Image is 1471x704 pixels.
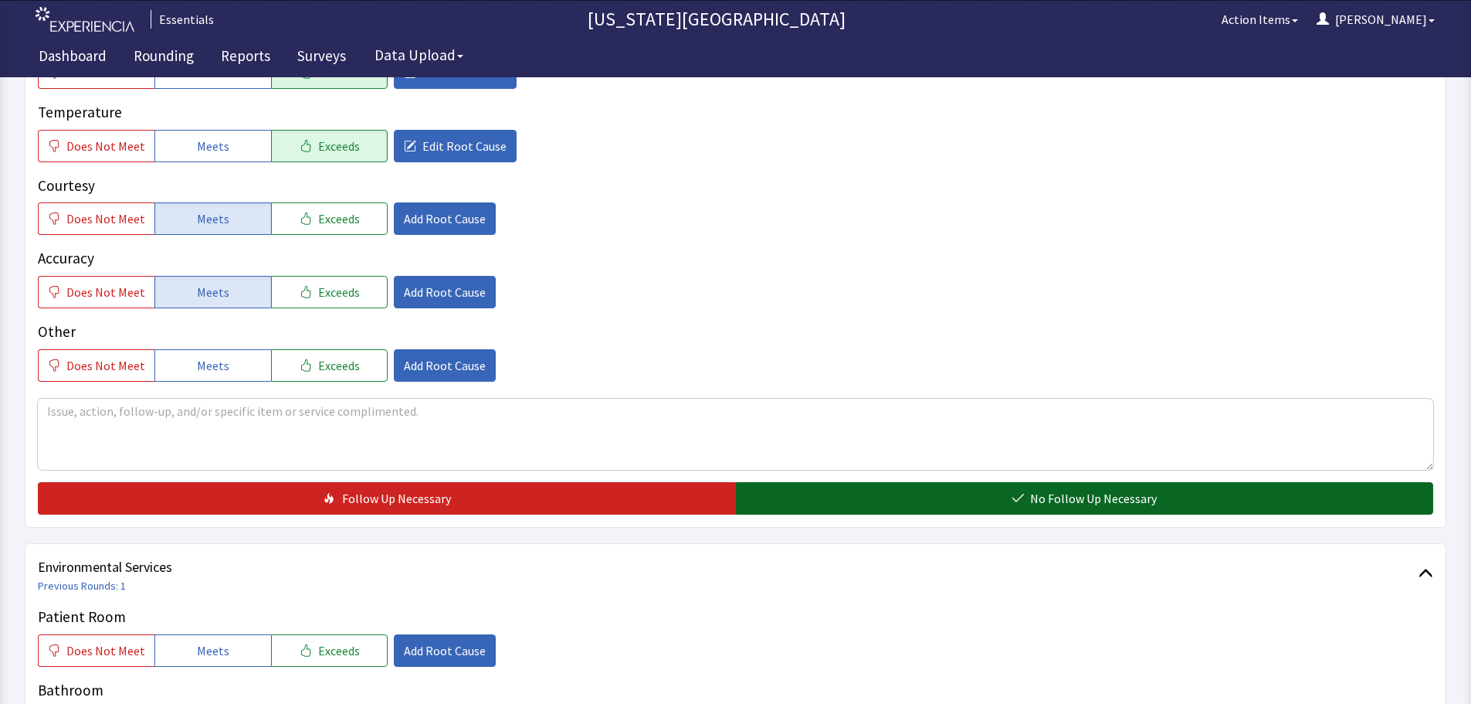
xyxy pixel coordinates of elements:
span: Meets [197,137,229,155]
button: [PERSON_NAME] [1307,4,1444,35]
span: Does Not Meet [66,283,145,301]
button: Exceeds [271,202,388,235]
button: Follow Up Necessary [38,482,736,515]
button: Meets [154,349,271,382]
span: Exceeds [318,641,360,660]
span: Does Not Meet [66,641,145,660]
span: Does Not Meet [66,137,145,155]
button: Exceeds [271,349,388,382]
a: Dashboard [27,39,118,77]
a: Surveys [286,39,358,77]
span: Exceeds [318,137,360,155]
p: Temperature [38,101,1433,124]
p: Bathroom [38,679,1433,702]
span: Add Root Cause [404,283,486,301]
button: Add Root Cause [394,349,496,382]
span: Exceeds [318,209,360,228]
span: Exceeds [318,356,360,375]
img: experiencia_logo.png [36,7,134,32]
span: Does Not Meet [66,356,145,375]
button: Exceeds [271,634,388,667]
span: Meets [197,641,229,660]
button: Meets [154,634,271,667]
p: Accuracy [38,247,1433,270]
span: Add Root Cause [404,641,486,660]
span: Meets [197,283,229,301]
a: Rounding [122,39,205,77]
span: Meets [197,356,229,375]
button: Action Items [1212,4,1307,35]
p: Patient Room [38,606,1433,628]
button: Exceeds [271,130,388,162]
span: No Follow Up Necessary [1030,489,1157,508]
p: Other [38,321,1433,343]
p: [US_STATE][GEOGRAPHIC_DATA] [220,7,1212,32]
button: Meets [154,130,271,162]
button: Does Not Meet [38,130,154,162]
button: Edit Root Cause [394,130,517,162]
button: Add Root Cause [394,634,496,667]
span: Does Not Meet [66,209,145,228]
button: Does Not Meet [38,634,154,667]
button: Does Not Meet [38,276,154,308]
a: Previous Rounds: 1 [38,579,126,593]
p: Courtesy [38,175,1433,197]
button: Meets [154,276,271,308]
a: Reports [209,39,282,77]
button: Add Root Cause [394,202,496,235]
span: Add Root Cause [404,356,486,375]
span: Follow Up Necessary [342,489,451,508]
button: Does Not Meet [38,202,154,235]
button: Does Not Meet [38,349,154,382]
button: Exceeds [271,276,388,308]
span: Edit Root Cause [422,137,507,155]
span: Environmental Services [38,556,1418,578]
div: Essentials [151,10,214,29]
button: No Follow Up Necessary [736,482,1434,515]
button: Data Upload [365,41,473,70]
span: Meets [197,209,229,228]
span: Exceeds [318,283,360,301]
button: Meets [154,202,271,235]
button: Add Root Cause [394,276,496,308]
span: Add Root Cause [404,209,486,228]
